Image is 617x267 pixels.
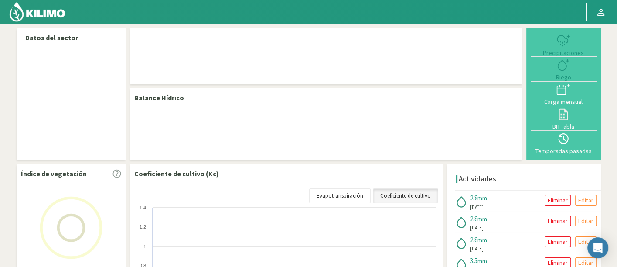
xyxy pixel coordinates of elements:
span: [DATE] [470,245,484,253]
div: Temporadas pasadas [533,148,594,154]
a: Coeficiente de cultivo [373,188,438,203]
p: Eliminar [548,216,568,226]
button: Eliminar [545,236,571,247]
button: Eliminar [545,216,571,226]
span: mm [477,257,487,265]
span: 2.8 [470,215,477,223]
text: 1.2 [139,224,146,229]
div: Carga mensual [533,99,594,105]
p: Balance Hídrico [134,92,184,103]
span: [DATE] [470,224,484,232]
div: Precipitaciones [533,50,594,56]
div: BH Tabla [533,123,594,130]
div: Riego [533,74,594,80]
p: Editar [578,237,593,247]
p: Datos del sector [25,32,117,43]
h4: Actividades [459,175,496,183]
button: Temporadas pasadas [531,131,597,155]
span: 2.8 [470,236,477,244]
span: [DATE] [470,204,484,211]
button: Editar [575,195,597,206]
p: Editar [578,195,593,205]
span: mm [477,236,487,244]
button: Eliminar [545,195,571,206]
p: Eliminar [548,237,568,247]
button: Editar [575,216,597,226]
button: Precipitaciones [531,32,597,57]
a: Evapotranspiración [309,188,371,203]
span: 2.8 [470,194,477,202]
button: Editar [575,236,597,247]
div: Open Intercom Messenger [587,237,608,258]
p: Coeficiente de cultivo (Kc) [134,168,219,179]
text: 1 [143,244,146,249]
p: Editar [578,216,593,226]
button: Riego [531,57,597,81]
button: Carga mensual [531,82,597,106]
img: Kilimo [9,1,66,22]
span: mm [477,194,487,202]
button: BH Tabla [531,106,597,130]
span: 3.5 [470,257,477,265]
p: Eliminar [548,195,568,205]
p: Índice de vegetación [21,168,87,179]
text: 1.4 [139,205,146,210]
span: mm [477,215,487,223]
